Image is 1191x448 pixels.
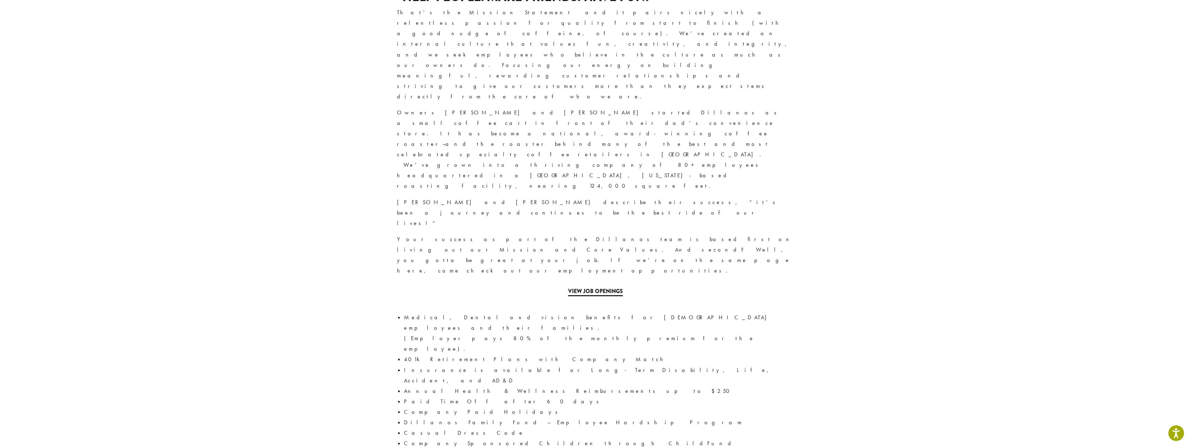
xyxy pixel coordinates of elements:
li: Annual Health & Wellness Reimbursements up to $250 [404,386,794,396]
li: Insurance is available for Long-Term Disability, Life, Accident, and AD&D [404,365,794,386]
a: View Job Openings [568,287,623,296]
li: Paid Time Off after 60 days [404,396,794,407]
p: [PERSON_NAME] and [PERSON_NAME] describe their success, “it’s been a journey and continues to be ... [397,197,794,229]
li: 401k Retirement Plans with Company Match [404,354,794,365]
li: Company Paid Holidays [404,407,794,417]
li: Casual Dress Code [404,428,794,438]
li: Dillanos Family Fund – Employee Hardship Program [404,417,794,428]
p: Owners [PERSON_NAME] and [PERSON_NAME] started Dillanos as a small coffee cart in front of their ... [397,107,794,192]
p: Your success as part of the Dillanos team is based first on living out our Mission and Core Value... [397,234,794,276]
p: That’s the Mission Statement and it pairs nicely with a relentless passion for quality from start... [397,7,794,102]
li: Medical, Dental and vision benefits for [DEMOGRAPHIC_DATA] employees and their families. (Employe... [404,312,794,354]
